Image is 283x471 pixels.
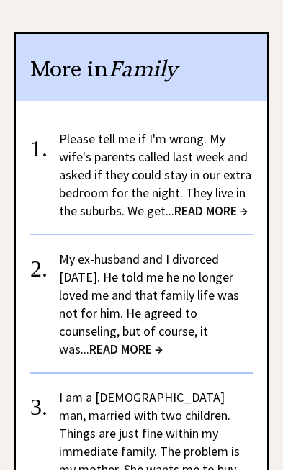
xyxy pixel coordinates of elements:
[109,56,178,83] span: Family
[30,389,59,416] div: 3.
[59,251,239,358] a: My ex-husband and I divorced [DATE]. He told me he no longer loved me and that family life was no...
[30,251,59,277] div: 2.
[30,130,59,157] div: 1.
[174,203,248,220] span: READ MORE →
[59,131,251,220] a: Please tell me if I'm wrong. My wife's parents called last week and asked if they could stay in o...
[16,35,267,102] div: More in
[89,341,163,358] span: READ MORE →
